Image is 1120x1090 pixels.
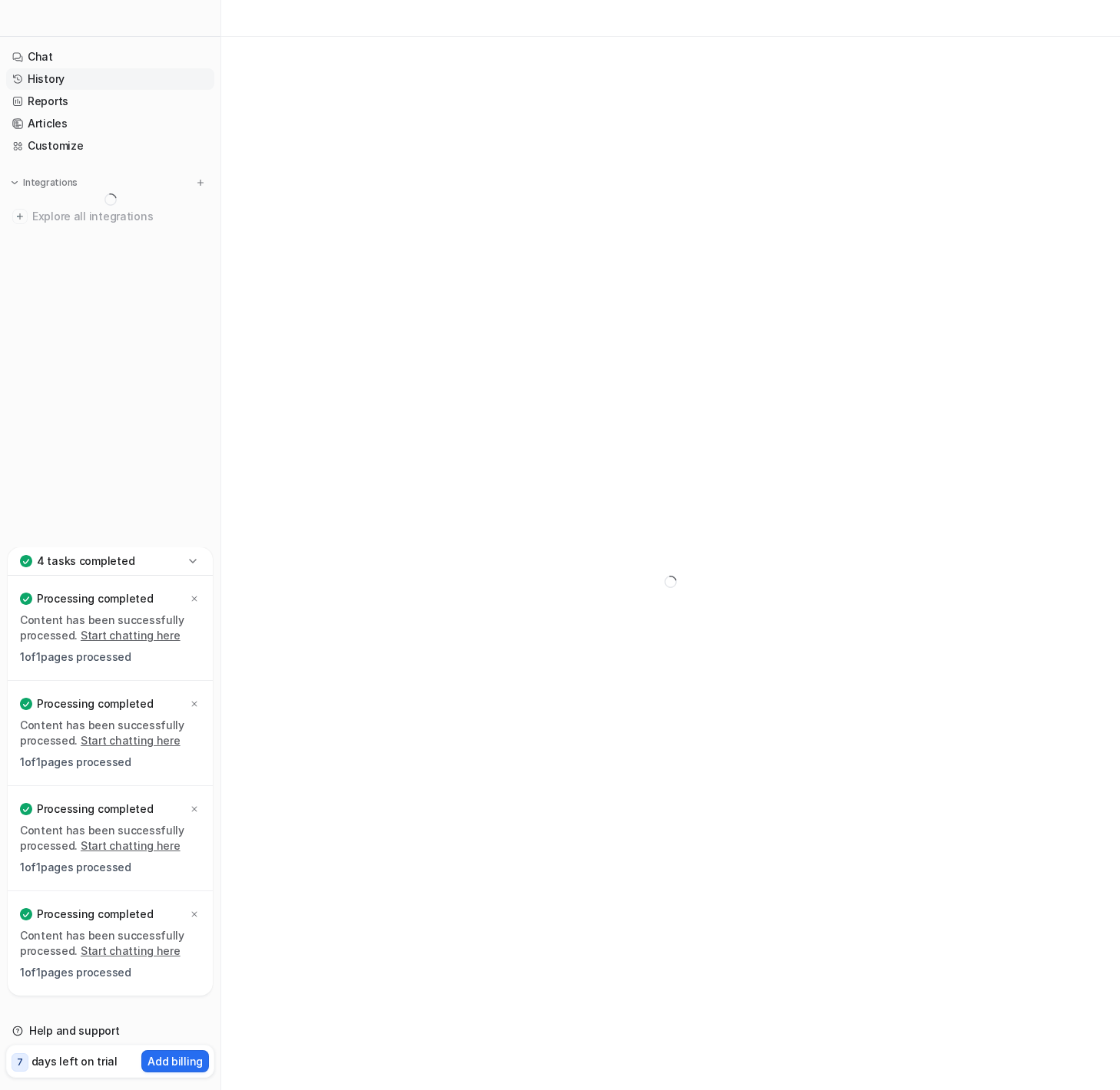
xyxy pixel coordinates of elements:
[6,91,214,112] a: Reports
[141,1050,209,1072] button: Add billing
[23,177,78,189] p: Integrations
[147,1053,203,1069] p: Add billing
[20,928,200,959] p: Content has been successfully processed.
[81,734,181,747] a: Start chatting here
[20,823,200,854] p: Content has been successfully processed.
[20,718,200,748] p: Content has been successfully processed.
[81,629,181,642] a: Start chatting here
[12,209,28,224] img: explore all integrations
[37,696,153,712] p: Processing completed
[81,839,181,852] a: Start chatting here
[20,613,200,643] p: Content has been successfully processed.
[6,135,214,157] a: Customize
[6,206,214,227] a: Explore all integrations
[20,755,200,770] p: 1 of 1 pages processed
[9,177,20,188] img: expand menu
[37,591,153,606] p: Processing completed
[6,113,214,134] a: Articles
[32,204,208,229] span: Explore all integrations
[20,965,200,980] p: 1 of 1 pages processed
[6,1020,214,1042] a: Help and support
[17,1055,23,1069] p: 7
[20,860,200,875] p: 1 of 1 pages processed
[81,944,181,957] a: Start chatting here
[6,46,214,68] a: Chat
[20,649,200,665] p: 1 of 1 pages processed
[6,68,214,90] a: History
[6,175,82,190] button: Integrations
[195,177,206,188] img: menu_add.svg
[37,801,153,817] p: Processing completed
[37,907,153,922] p: Processing completed
[37,553,134,569] p: 4 tasks completed
[31,1053,118,1069] p: days left on trial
